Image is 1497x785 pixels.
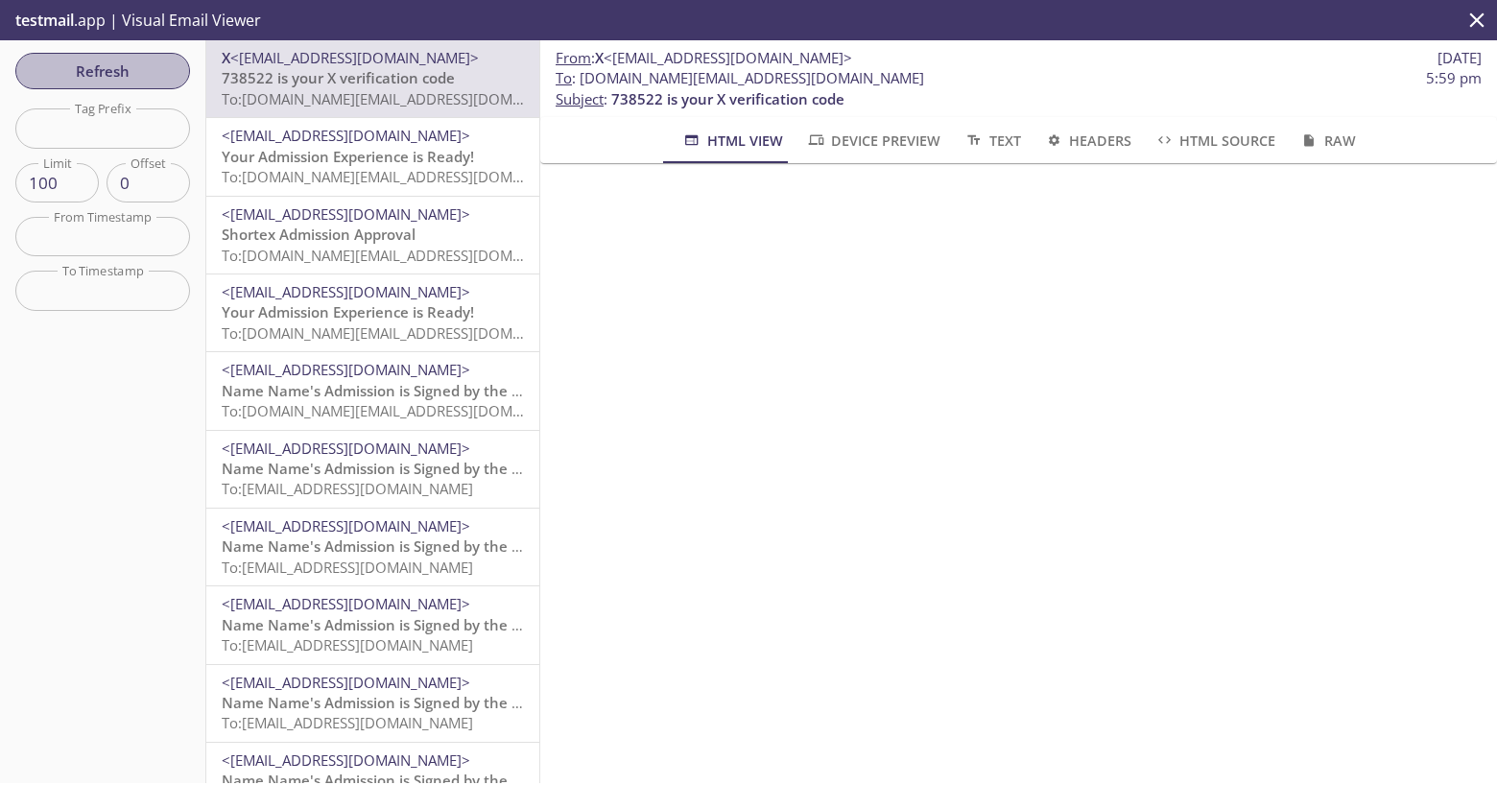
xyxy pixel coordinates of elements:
[222,536,573,556] span: Name Name's Admission is Signed by the Resident
[556,68,1482,109] p: :
[222,246,586,265] span: To: [DOMAIN_NAME][EMAIL_ADDRESS][DOMAIN_NAME]
[222,225,416,244] span: Shortex Admission Approval
[222,381,573,400] span: Name Name's Admission is Signed by the Resident
[222,204,470,224] span: <[EMAIL_ADDRESS][DOMAIN_NAME]>
[556,48,852,68] span: :
[563,186,1474,732] iframe: To enrich screen reader interactions, please activate Accessibility in Grammarly extension settings
[222,673,470,692] span: <[EMAIL_ADDRESS][DOMAIN_NAME]>
[222,68,455,87] span: 738522 is your X verification code
[222,459,573,478] span: Name Name's Admission is Signed by the Resident
[222,615,573,634] span: Name Name's Admission is Signed by the Resident
[222,401,586,420] span: To: [DOMAIN_NAME][EMAIL_ADDRESS][DOMAIN_NAME]
[222,750,470,770] span: <[EMAIL_ADDRESS][DOMAIN_NAME]>
[206,40,539,117] div: X<[EMAIL_ADDRESS][DOMAIN_NAME]>738522 is your X verification codeTo:[DOMAIN_NAME][EMAIL_ADDRESS][...
[222,126,470,145] span: <[EMAIL_ADDRESS][DOMAIN_NAME]>
[206,274,539,351] div: <[EMAIL_ADDRESS][DOMAIN_NAME]>Your Admission Experience is Ready!To:[DOMAIN_NAME][EMAIL_ADDRESS][...
[222,635,473,654] span: To: [EMAIL_ADDRESS][DOMAIN_NAME]
[556,89,604,108] span: Subject
[222,693,573,712] span: Name Name's Admission is Signed by the Resident
[31,59,175,83] span: Refresh
[222,516,470,535] span: <[EMAIL_ADDRESS][DOMAIN_NAME]>
[604,48,852,67] span: <[EMAIL_ADDRESS][DOMAIN_NAME]>
[206,586,539,663] div: <[EMAIL_ADDRESS][DOMAIN_NAME]>Name Name's Admission is Signed by the ResidentTo:[EMAIL_ADDRESS][D...
[15,53,190,89] button: Refresh
[595,48,604,67] span: X
[222,302,474,321] span: Your Admission Experience is Ready!
[611,89,844,108] span: 738522 is your X verification code
[1154,129,1275,153] span: HTML Source
[222,558,473,577] span: To: [EMAIL_ADDRESS][DOMAIN_NAME]
[1298,129,1355,153] span: Raw
[206,665,539,742] div: <[EMAIL_ADDRESS][DOMAIN_NAME]>Name Name's Admission is Signed by the ResidentTo:[EMAIL_ADDRESS][D...
[222,479,473,498] span: To: [EMAIL_ADDRESS][DOMAIN_NAME]
[963,129,1020,153] span: Text
[222,48,230,67] span: X
[556,68,572,87] span: To
[222,360,470,379] span: <[EMAIL_ADDRESS][DOMAIN_NAME]>
[222,282,470,301] span: <[EMAIL_ADDRESS][DOMAIN_NAME]>
[681,129,782,153] span: HTML View
[222,439,470,458] span: <[EMAIL_ADDRESS][DOMAIN_NAME]>
[1044,129,1131,153] span: Headers
[222,89,586,108] span: To: [DOMAIN_NAME][EMAIL_ADDRESS][DOMAIN_NAME]
[1438,48,1482,68] span: [DATE]
[806,129,940,153] span: Device Preview
[206,431,539,508] div: <[EMAIL_ADDRESS][DOMAIN_NAME]>Name Name's Admission is Signed by the ResidentTo:[EMAIL_ADDRESS][D...
[556,68,924,88] span: : [DOMAIN_NAME][EMAIL_ADDRESS][DOMAIN_NAME]
[206,118,539,195] div: <[EMAIL_ADDRESS][DOMAIN_NAME]>Your Admission Experience is Ready!To:[DOMAIN_NAME][EMAIL_ADDRESS][...
[206,197,539,274] div: <[EMAIL_ADDRESS][DOMAIN_NAME]>Shortex Admission ApprovalTo:[DOMAIN_NAME][EMAIL_ADDRESS][DOMAIN_NAME]
[1426,68,1482,88] span: 5:59 pm
[206,352,539,429] div: <[EMAIL_ADDRESS][DOMAIN_NAME]>Name Name's Admission is Signed by the ResidentTo:[DOMAIN_NAME][EMA...
[230,48,479,67] span: <[EMAIL_ADDRESS][DOMAIN_NAME]>
[222,147,474,166] span: Your Admission Experience is Ready!
[222,167,586,186] span: To: [DOMAIN_NAME][EMAIL_ADDRESS][DOMAIN_NAME]
[222,713,473,732] span: To: [EMAIL_ADDRESS][DOMAIN_NAME]
[556,48,591,67] span: From
[206,509,539,585] div: <[EMAIL_ADDRESS][DOMAIN_NAME]>Name Name's Admission is Signed by the ResidentTo:[EMAIL_ADDRESS][D...
[15,10,74,31] span: testmail
[222,323,586,343] span: To: [DOMAIN_NAME][EMAIL_ADDRESS][DOMAIN_NAME]
[222,594,470,613] span: <[EMAIL_ADDRESS][DOMAIN_NAME]>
